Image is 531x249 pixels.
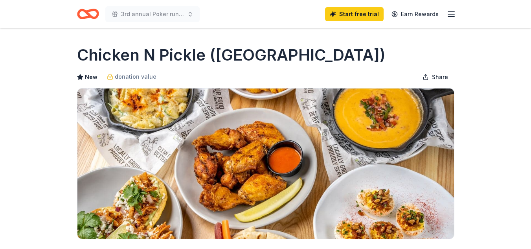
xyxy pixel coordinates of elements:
[387,7,443,21] a: Earn Rewards
[325,7,384,21] a: Start free trial
[77,89,454,239] img: Image for Chicken N Pickle (Glendale)
[77,5,99,23] a: Home
[115,72,156,81] span: donation value
[85,72,97,82] span: New
[121,9,184,19] span: 3rd annual Poker run/Raffle
[107,72,156,81] a: donation value
[416,69,454,85] button: Share
[77,44,386,66] h1: Chicken N Pickle ([GEOGRAPHIC_DATA])
[105,6,200,22] button: 3rd annual Poker run/Raffle
[432,72,448,82] span: Share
